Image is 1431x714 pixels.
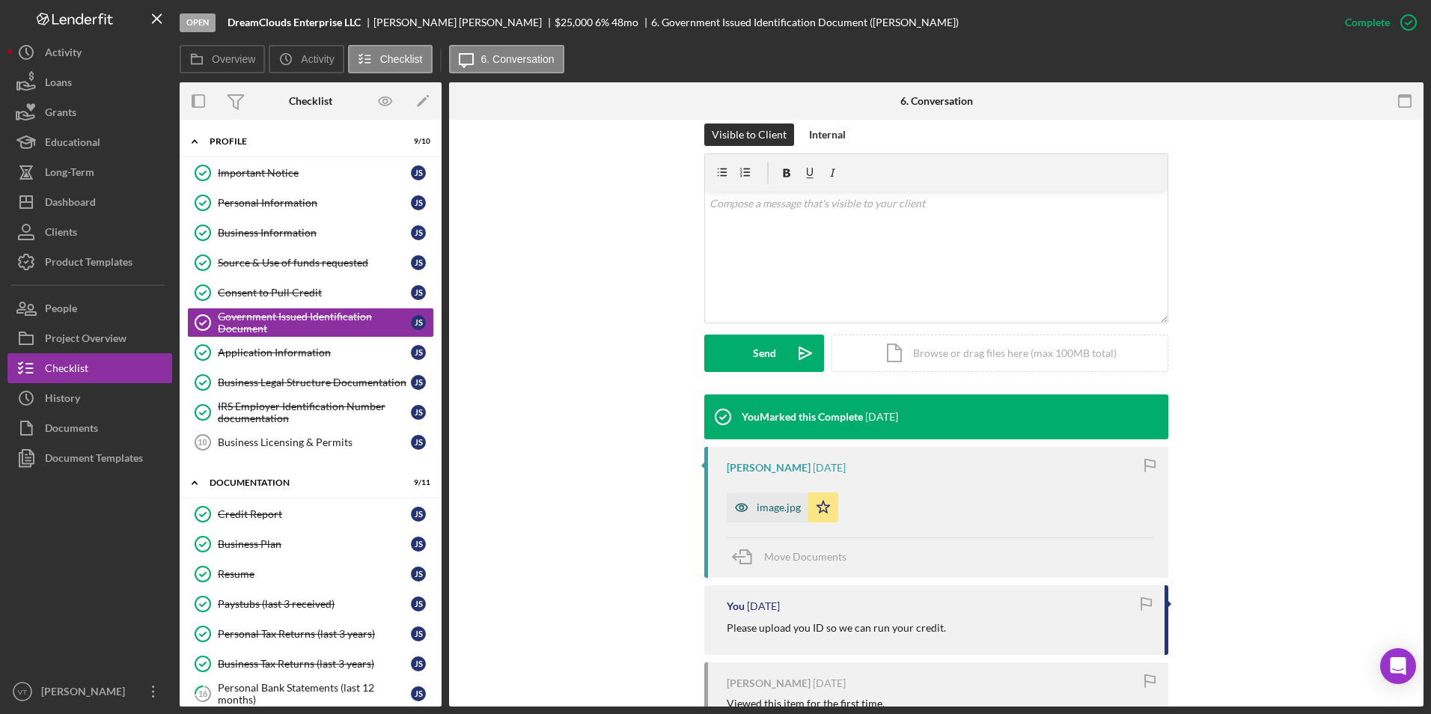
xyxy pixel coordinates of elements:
[411,375,426,390] div: J S
[481,53,555,65] label: 6. Conversation
[187,397,434,427] a: IRS Employer Identification Number documentationJS
[218,257,411,269] div: Source & Use of funds requested
[289,95,332,107] div: Checklist
[411,255,426,270] div: J S
[218,400,411,424] div: IRS Employer Identification Number documentation
[187,188,434,218] a: Personal InformationJS
[7,97,172,127] button: Grants
[218,167,411,179] div: Important Notice
[1330,7,1424,37] button: Complete
[411,405,426,420] div: J S
[187,218,434,248] a: Business InformationJS
[411,656,426,671] div: J S
[813,677,846,689] time: 2025-09-16 17:32
[802,123,853,146] button: Internal
[727,492,838,522] button: image.jpg
[45,67,72,101] div: Loans
[373,16,555,28] div: [PERSON_NAME] [PERSON_NAME]
[198,689,208,698] tspan: 16
[187,367,434,397] a: Business Legal Structure DocumentationJS
[595,16,609,28] div: 6 %
[7,157,172,187] button: Long-Term
[198,438,207,447] tspan: 10
[212,53,255,65] label: Overview
[348,45,433,73] button: Checklist
[218,197,411,209] div: Personal Information
[753,335,776,372] div: Send
[187,589,434,619] a: Paystubs (last 3 received)JS
[218,538,411,550] div: Business Plan
[7,677,172,707] button: VT[PERSON_NAME]
[7,67,172,97] button: Loans
[7,353,172,383] a: Checklist
[45,127,100,161] div: Educational
[187,619,434,649] a: Personal Tax Returns (last 3 years)JS
[411,686,426,701] div: J S
[403,478,430,487] div: 9 / 11
[218,598,411,610] div: Paystubs (last 3 received)
[704,335,824,372] button: Send
[7,443,172,473] button: Document Templates
[813,462,846,474] time: 2025-09-18 17:36
[7,37,172,67] a: Activity
[218,628,411,640] div: Personal Tax Returns (last 3 years)
[611,16,638,28] div: 48 mo
[7,293,172,323] a: People
[18,688,27,696] text: VT
[218,436,411,448] div: Business Licensing & Permits
[411,225,426,240] div: J S
[712,123,787,146] div: Visible to Client
[218,227,411,239] div: Business Information
[727,600,745,612] div: You
[45,413,98,447] div: Documents
[218,568,411,580] div: Resume
[187,679,434,709] a: 16Personal Bank Statements (last 12 months)JS
[210,137,393,146] div: Profile
[727,677,811,689] div: [PERSON_NAME]
[7,247,172,277] a: Product Templates
[651,16,959,28] div: 6. Government Issued Identification Document ([PERSON_NAME])
[218,376,411,388] div: Business Legal Structure Documentation
[7,187,172,217] button: Dashboard
[180,13,216,32] div: Open
[45,97,76,131] div: Grants
[727,538,861,576] button: Move Documents
[7,127,172,157] button: Educational
[187,308,434,338] a: Government Issued Identification DocumentJS
[187,248,434,278] a: Source & Use of funds requestedJS
[187,338,434,367] a: Application InformationJS
[727,698,885,710] div: Viewed this item for the first time.
[727,462,811,474] div: [PERSON_NAME]
[380,53,423,65] label: Checklist
[37,677,135,710] div: [PERSON_NAME]
[742,411,863,423] div: You Marked this Complete
[1345,7,1390,37] div: Complete
[411,195,426,210] div: J S
[7,413,172,443] a: Documents
[555,16,593,28] span: $25,000
[45,217,77,251] div: Clients
[45,37,82,71] div: Activity
[411,345,426,360] div: J S
[411,285,426,300] div: J S
[411,435,426,450] div: J S
[809,123,846,146] div: Internal
[7,323,172,353] a: Project Overview
[411,507,426,522] div: J S
[301,53,334,65] label: Activity
[45,353,88,387] div: Checklist
[218,682,411,706] div: Personal Bank Statements (last 12 months)
[403,137,430,146] div: 9 / 10
[45,157,94,191] div: Long-Term
[7,217,172,247] a: Clients
[45,187,96,221] div: Dashboard
[747,600,780,612] time: 2025-09-18 12:18
[45,323,126,357] div: Project Overview
[411,315,426,330] div: J S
